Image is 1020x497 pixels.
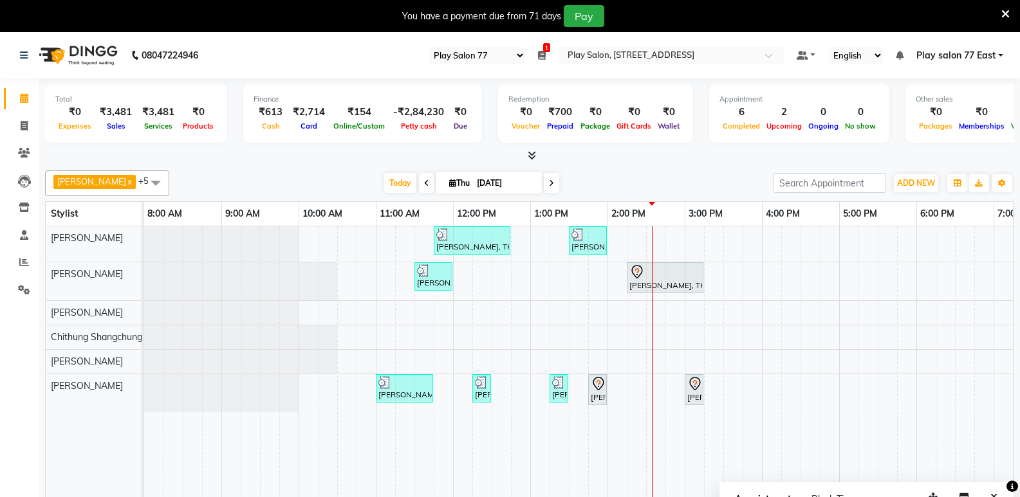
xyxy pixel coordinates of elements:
[222,204,263,223] a: 9:00 AM
[917,204,958,223] a: 6:00 PM
[613,122,654,131] span: Gift Cards
[138,176,158,186] span: +5
[450,122,470,131] span: Due
[894,174,938,192] button: ADD NEW
[543,105,577,120] div: ₹700
[33,37,121,73] img: logo
[654,105,683,120] div: ₹0
[508,94,683,105] div: Redemption
[956,105,1008,120] div: ₹0
[141,122,176,131] span: Services
[398,122,440,131] span: Petty cash
[473,174,537,193] input: 2025-09-04
[577,122,613,131] span: Package
[388,105,449,120] div: -₹2,84,230
[137,105,180,120] div: ₹3,481
[916,122,956,131] span: Packages
[613,105,654,120] div: ₹0
[57,176,126,186] span: [PERSON_NAME]
[763,204,803,223] a: 4:00 PM
[805,122,842,131] span: Ongoing
[180,122,217,131] span: Products
[297,122,320,131] span: Card
[384,173,416,193] span: Today
[376,204,423,223] a: 11:00 AM
[842,122,879,131] span: No show
[805,105,842,120] div: 0
[51,307,123,318] span: [PERSON_NAME]
[570,228,606,253] div: [PERSON_NAME], TK06, 01:30 PM-02:00 PM, Hair Styling - Blowdry without shampoo -Short
[55,122,95,131] span: Expenses
[51,356,123,367] span: [PERSON_NAME]
[51,380,123,392] span: [PERSON_NAME]
[474,376,490,401] div: [PERSON_NAME], TK03, 12:15 PM-12:30 PM, Threading - Threading EB,UL
[142,37,198,73] b: 08047224946
[95,105,137,120] div: ₹3,481
[544,122,577,131] span: Prepaid
[254,94,472,105] div: Finance
[51,331,149,343] span: Chithung Shangchungla
[543,43,550,52] span: 1
[916,105,956,120] div: ₹0
[55,105,95,120] div: ₹0
[719,105,763,120] div: 6
[51,232,123,244] span: [PERSON_NAME]
[564,5,604,27] button: Pay
[508,105,543,120] div: ₹0
[763,105,805,120] div: 2
[538,50,546,61] a: 1
[254,105,288,120] div: ₹613
[55,94,217,105] div: Total
[577,105,613,120] div: ₹0
[330,122,388,131] span: Online/Custom
[446,178,473,188] span: Thu
[551,376,567,401] div: [PERSON_NAME], TK06, 01:15 PM-01:30 PM, Threading - Threading-Eye Brow Shaping
[763,122,805,131] span: Upcoming
[180,105,217,120] div: ₹0
[842,105,879,120] div: 0
[126,176,132,186] a: x
[719,94,879,105] div: Appointment
[435,228,509,253] div: [PERSON_NAME], TK04, 11:45 AM-12:45 PM, Root Touch-up - INOA Root Touch-up Short
[628,264,702,291] div: [PERSON_NAME], TK08, 02:15 PM-03:15 PM, Root Touch-up - INOA Root Touch-up Short
[104,122,129,131] span: Sales
[454,204,499,223] a: 12:00 PM
[897,178,935,188] span: ADD NEW
[416,264,451,289] div: [PERSON_NAME], TK02, 11:30 AM-12:00 PM, Hair Styling - Shampoo and Conditioner [L'OREAL] Medium
[686,376,702,403] div: [PERSON_NAME] S, TK05, 03:00 PM-03:15 PM, Threading - Threading-Eye Brow Shaping
[402,10,561,23] div: You have a payment due from 71 days
[608,204,649,223] a: 2:00 PM
[51,208,78,219] span: Stylist
[449,105,472,120] div: ₹0
[719,122,763,131] span: Completed
[589,376,606,403] div: [PERSON_NAME], TK07, 01:45 PM-02:00 PM, Threading - Threading EB,UL
[259,122,283,131] span: Cash
[299,204,346,223] a: 10:00 AM
[377,376,432,401] div: [PERSON_NAME] P, TK01, 11:00 AM-11:45 AM, Threading - Threading EB,UL,Cartridge Waxs - Cartridge ...
[288,105,330,120] div: ₹2,714
[51,268,123,280] span: [PERSON_NAME]
[840,204,880,223] a: 5:00 PM
[144,204,185,223] a: 8:00 AM
[916,49,996,62] span: Play salon 77 East
[956,122,1008,131] span: Memberships
[508,122,543,131] span: Voucher
[654,122,683,131] span: Wallet
[774,173,886,193] input: Search Appointment
[531,204,571,223] a: 1:00 PM
[330,105,388,120] div: ₹154
[685,204,726,223] a: 3:00 PM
